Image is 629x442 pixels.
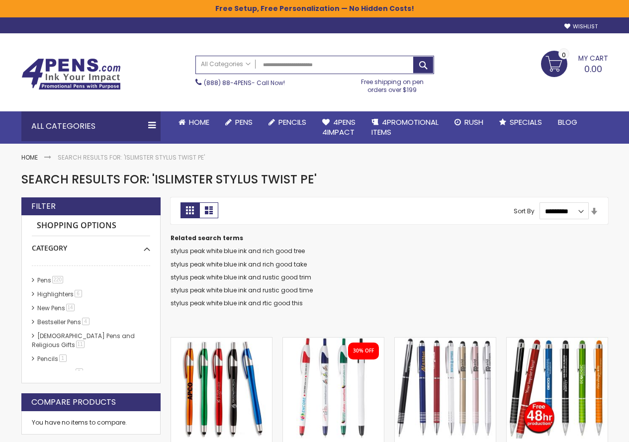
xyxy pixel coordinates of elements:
img: Promotional iSlimster Stylus Click Pen [171,338,272,439]
a: hp-featured5 [35,368,87,377]
a: stylus peak white blue ink and rich good tree [171,247,305,255]
a: Highlighters6 [35,290,86,298]
span: 11 [76,341,85,348]
a: Pens [217,111,261,133]
div: Free shipping on pen orders over $199 [351,74,434,94]
span: 4PROMOTIONAL ITEMS [371,117,439,137]
a: Wishlist [564,23,598,30]
strong: Grid [180,202,199,218]
span: Pencils [278,117,306,127]
a: Bestseller Pens4 [35,318,93,326]
img: Celebrity Versa Stylus Custom Pens - 48-Hr Production [507,338,608,439]
a: Pencils [261,111,314,133]
span: Rush [464,117,483,127]
span: Home [189,117,209,127]
div: 30% OFF [353,348,374,354]
img: 4Pens Custom Pens and Promotional Products [21,58,121,90]
span: 4 [82,318,90,325]
a: 4PROMOTIONALITEMS [363,111,447,144]
a: Specials [491,111,550,133]
strong: Compare Products [31,397,116,408]
a: iSlimster II Pen - Full Color Imprint [283,337,384,346]
a: stylus peak white blue ink and rustic good time [171,286,313,294]
span: 0.00 [584,63,602,75]
a: Pens220 [35,276,67,284]
a: Home [21,153,38,162]
span: Pens [235,117,253,127]
div: You have no items to compare. [21,411,161,435]
a: All Categories [196,56,256,73]
a: Celebrity Versa Stylus Custom Pens - 48-Hr Production [507,337,608,346]
a: (888) 88-4PENS [204,79,252,87]
div: Category [32,236,150,253]
a: Home [171,111,217,133]
img: iSlimster II Pen - Full Color Imprint [283,338,384,439]
span: Search results for: 'iSlimster Stylus Twist Pe' [21,171,317,187]
span: Blog [558,117,577,127]
span: 5 [76,368,83,376]
span: All Categories [201,60,251,68]
span: 1 [59,354,67,362]
span: - Call Now! [204,79,285,87]
strong: Search results for: 'iSlimster Stylus Twist Pe' [58,153,205,162]
a: Blog [550,111,585,133]
span: Specials [510,117,542,127]
strong: Filter [31,201,56,212]
span: 4Pens 4impact [322,117,356,137]
a: Pencils1 [35,354,70,363]
a: stylus peak white blue ink and rich good take [171,260,307,268]
label: Sort By [514,207,535,215]
dt: Related search terms [171,234,608,242]
span: 220 [52,276,64,283]
a: Metal Twist Promo Stylus Pen [395,337,496,346]
div: All Categories [21,111,161,141]
a: 0.00 0 [541,51,608,76]
a: Rush [447,111,491,133]
a: Promotional iSlimster Stylus Click Pen [171,337,272,346]
a: New Pens14 [35,304,78,312]
strong: Shopping Options [32,215,150,237]
a: stylus peak white blue ink and rustic good trim [171,273,311,281]
a: [DEMOGRAPHIC_DATA] Pens and Religious Gifts11 [32,332,135,349]
a: stylus peak white blue ink and rtic good this [171,299,303,307]
span: 14 [66,304,75,311]
img: Metal Twist Promo Stylus Pen [395,338,496,439]
a: 4Pens4impact [314,111,363,144]
span: 6 [75,290,82,297]
span: 0 [562,50,566,60]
